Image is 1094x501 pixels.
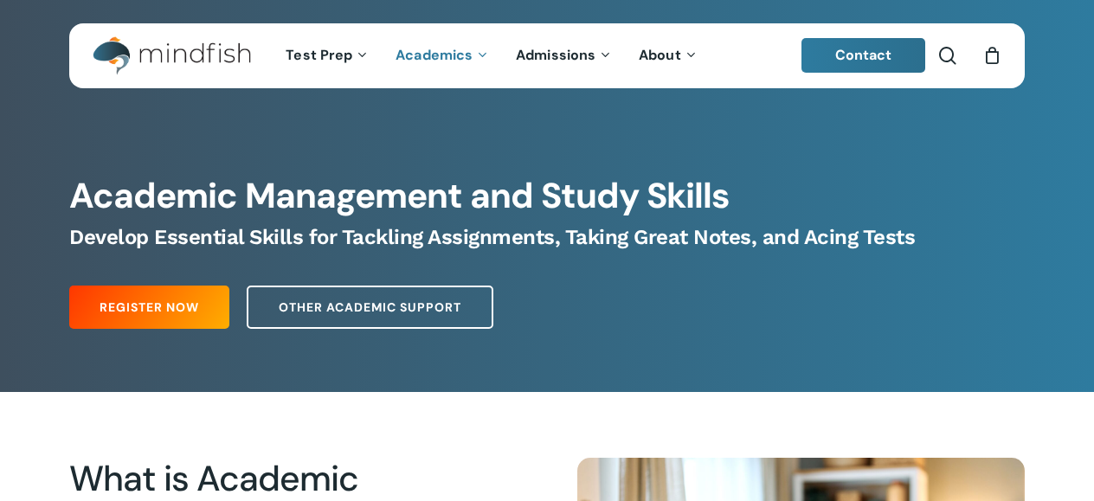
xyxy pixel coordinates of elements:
b: Develop Essential Skills for Tackling Assignments, Taking Great Notes, and Acing Tests [69,225,915,249]
a: About [626,48,711,63]
h1: Academic Management and Study Skills [69,176,1025,217]
span: Admissions [516,46,595,64]
span: Contact [835,46,892,64]
nav: Main Menu [273,23,711,88]
span: Other Academic Support [279,299,461,316]
a: Register Now [69,286,229,329]
span: About [639,46,681,64]
a: Cart [982,46,1001,65]
a: Test Prep [273,48,383,63]
a: Academics [383,48,503,63]
a: Other Academic Support [247,286,493,329]
span: Academics [396,46,473,64]
span: Register Now [100,299,199,316]
a: Admissions [503,48,626,63]
header: Main Menu [69,23,1025,88]
a: Contact [801,38,926,73]
span: Test Prep [286,46,352,64]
